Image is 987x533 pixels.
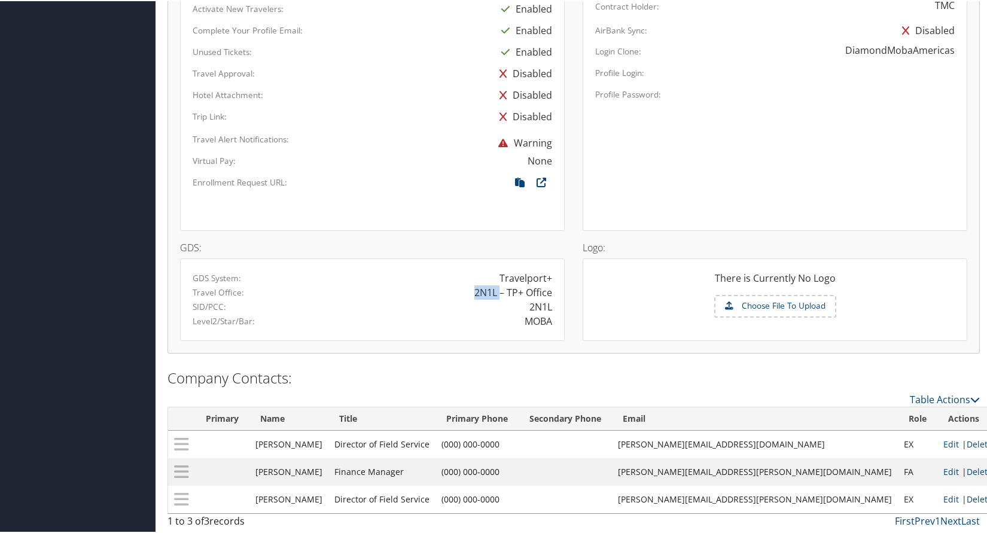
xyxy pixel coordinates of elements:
a: Next [940,513,961,526]
td: [PERSON_NAME] [249,430,328,457]
td: [PERSON_NAME] [249,485,328,512]
label: Profile Password: [595,87,661,99]
td: (000) 000-0000 [435,430,519,457]
td: (000) 000-0000 [435,485,519,512]
label: Choose File To Upload [715,295,835,315]
h2: Company Contacts: [167,367,980,387]
a: First [895,513,915,526]
label: Unused Tickets: [193,45,252,57]
label: Level2/Star/Bar: [193,314,255,326]
td: Finance Manager [328,457,435,485]
th: Title [328,406,435,430]
th: Primary Phone [435,406,519,430]
div: There is Currently No Logo [595,270,955,294]
td: EX [898,485,937,512]
label: AirBank Sync: [595,23,647,35]
th: Email [612,406,898,430]
div: 2N1L [529,299,552,313]
label: Hotel Attachment: [193,88,263,100]
td: Director of Field Service [328,485,435,512]
div: Disabled [896,19,955,40]
a: Edit [943,492,959,504]
label: Enrollment Request URL: [193,175,287,187]
label: Complete Your Profile Email: [193,23,303,35]
td: FA [898,457,937,485]
td: [PERSON_NAME][EMAIL_ADDRESS][DOMAIN_NAME] [612,430,898,457]
a: Last [961,513,980,526]
span: 3 [204,513,209,526]
div: Enabled [495,40,552,62]
a: Edit [943,465,959,476]
span: Warning [492,135,552,148]
label: Login Clone: [595,44,641,56]
div: 1 to 3 of records [167,513,357,533]
a: 1 [935,513,940,526]
div: DiamondMobaAmericas [845,42,955,56]
label: Trip Link: [193,109,227,121]
h4: Logo: [583,242,967,251]
th: Primary [195,406,249,430]
label: SID/PCC: [193,300,226,312]
label: Virtual Pay: [193,154,236,166]
td: [PERSON_NAME] [249,457,328,485]
label: Travel Office: [193,285,244,297]
div: MOBA [525,313,552,327]
div: 2N1L – TP+ Office [474,284,552,299]
div: Disabled [493,83,552,105]
div: Disabled [493,62,552,83]
div: Disabled [493,105,552,126]
th: Secondary Phone [519,406,612,430]
td: EX [898,430,937,457]
th: Role [898,406,937,430]
label: Activate New Travelers: [193,2,284,14]
label: GDS System: [193,271,241,283]
td: (000) 000-0000 [435,457,519,485]
td: Director of Field Service [328,430,435,457]
div: Travelport+ [499,270,552,284]
th: Name [249,406,328,430]
td: [PERSON_NAME][EMAIL_ADDRESS][PERSON_NAME][DOMAIN_NAME] [612,485,898,512]
div: Enabled [495,19,552,40]
td: [PERSON_NAME][EMAIL_ADDRESS][PERSON_NAME][DOMAIN_NAME] [612,457,898,485]
a: Prev [915,513,935,526]
a: Table Actions [910,392,980,405]
label: Travel Alert Notifications: [193,132,289,144]
label: Travel Approval: [193,66,255,78]
div: None [528,153,552,167]
h4: GDS: [180,242,565,251]
a: Edit [943,437,959,449]
label: Profile Login: [595,66,644,78]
